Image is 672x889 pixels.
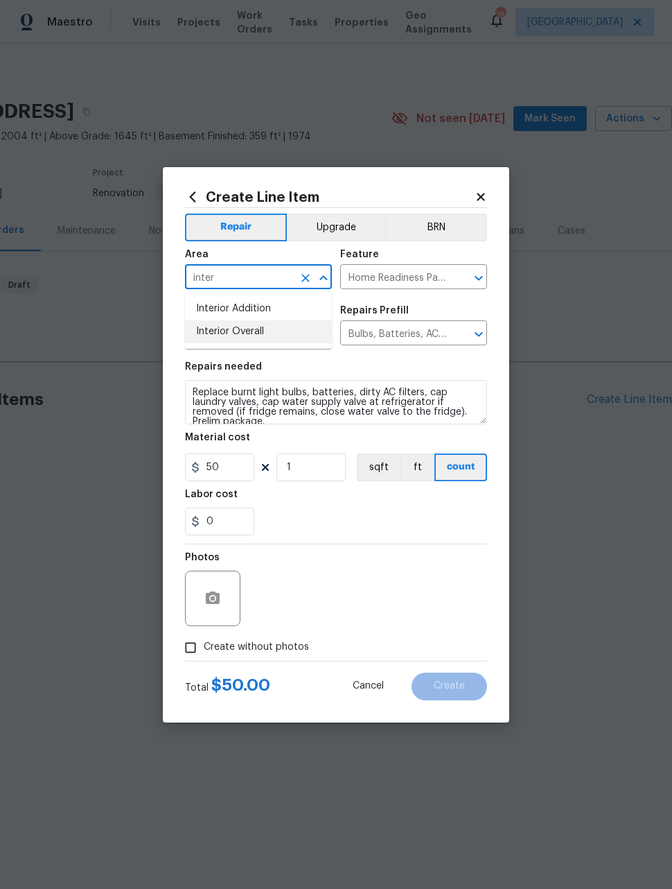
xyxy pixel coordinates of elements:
span: $ 50.00 [211,677,270,693]
span: Cancel [353,681,384,691]
button: sqft [357,454,400,481]
button: Clear [296,268,315,288]
button: Repair [185,214,287,241]
button: Create [412,673,487,700]
button: Upgrade [287,214,386,241]
h5: Material cost [185,433,250,442]
span: Create without photos [204,640,309,655]
h2: Create Line Item [185,189,475,205]
button: Close [314,268,333,288]
button: count [434,454,487,481]
li: Interior Overall [185,320,332,343]
button: BRN [385,214,487,241]
h5: Repairs Prefill [340,306,409,316]
h5: Photos [185,553,220,562]
button: ft [400,454,434,481]
button: Open [469,325,488,344]
h5: Labor cost [185,490,238,499]
button: Cancel [330,673,406,700]
span: Create [434,681,465,691]
h5: Feature [340,250,379,259]
button: Open [469,268,488,288]
div: Total [185,678,270,695]
li: Interior Addition [185,297,332,320]
h5: Area [185,250,209,259]
h5: Repairs needed [185,362,262,372]
textarea: Replace burnt light bulbs, batteries, dirty AC filters, cap laundry valves, cap water supply valv... [185,380,487,424]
